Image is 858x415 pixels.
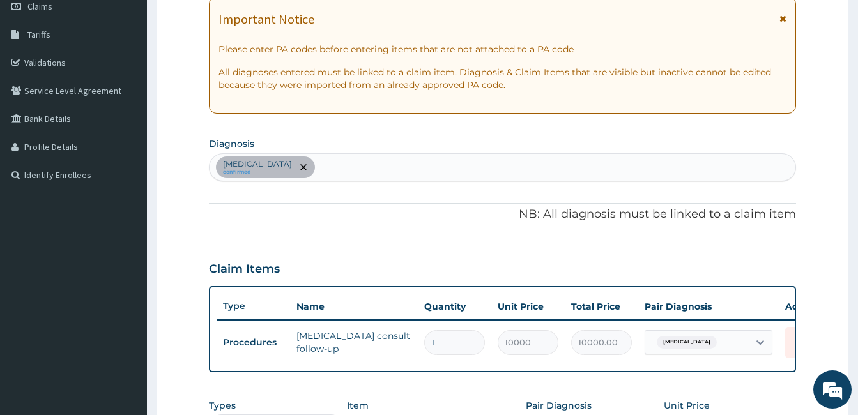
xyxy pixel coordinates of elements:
[217,294,290,318] th: Type
[664,399,710,412] label: Unit Price
[218,66,786,91] p: All diagnoses entered must be linked to a claim item. Diagnosis & Claim Items that are visible bu...
[565,294,638,319] th: Total Price
[209,206,796,223] p: NB: All diagnosis must be linked to a claim item
[24,64,52,96] img: d_794563401_company_1708531726252_794563401
[491,294,565,319] th: Unit Price
[209,262,280,276] h3: Claim Items
[66,72,215,88] div: Chat with us now
[217,331,290,354] td: Procedures
[223,159,292,169] p: [MEDICAL_DATA]
[290,294,418,319] th: Name
[290,323,418,361] td: [MEDICAL_DATA] consult follow-up
[347,399,369,412] label: Item
[209,137,254,150] label: Diagnosis
[657,336,717,349] span: [MEDICAL_DATA]
[638,294,779,319] th: Pair Diagnosis
[418,294,491,319] th: Quantity
[27,29,50,40] span: Tariffs
[298,162,309,173] span: remove selection option
[526,399,592,412] label: Pair Diagnosis
[218,12,314,26] h1: Important Notice
[27,1,52,12] span: Claims
[74,126,176,255] span: We're online!
[223,169,292,176] small: confirmed
[210,6,240,37] div: Minimize live chat window
[6,278,243,323] textarea: Type your message and hit 'Enter'
[209,400,236,411] label: Types
[779,294,843,319] th: Actions
[218,43,786,56] p: Please enter PA codes before entering items that are not attached to a PA code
